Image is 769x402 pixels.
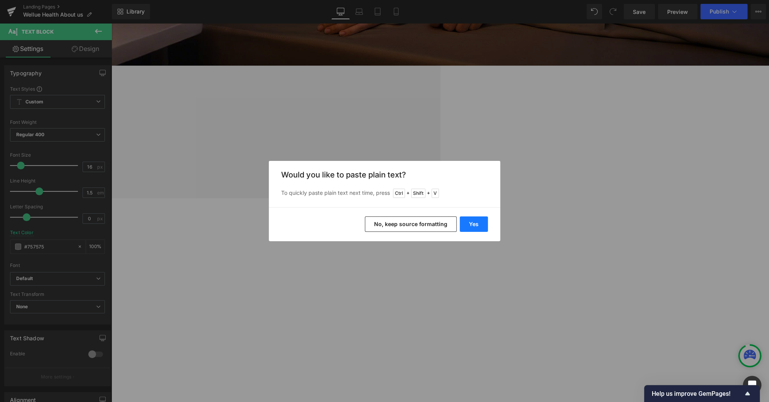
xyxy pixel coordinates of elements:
[393,189,405,198] span: Ctrl
[365,216,457,232] button: No, keep source formatting
[460,216,488,232] button: Yes
[281,170,488,179] h3: Would you like to paste plain text?
[743,376,761,394] div: Open Intercom Messenger
[411,189,425,198] span: Shift
[652,390,743,397] span: Help us improve GemPages!
[432,189,439,198] span: V
[652,389,752,398] button: Show survey - Help us improve GemPages!
[406,189,410,197] span: +
[281,189,488,198] p: To quickly paste plain text next time, press
[427,189,430,197] span: +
